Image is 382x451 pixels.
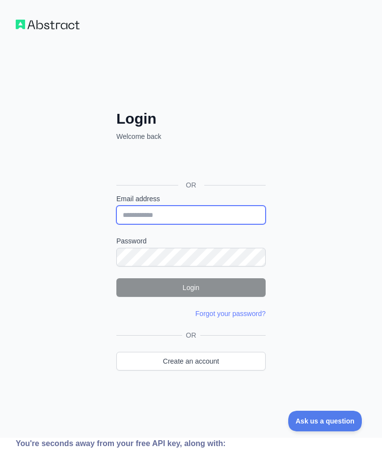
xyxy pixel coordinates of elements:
[116,278,266,297] button: Login
[116,236,266,246] label: Password
[116,194,266,204] label: Email address
[116,132,266,141] p: Welcome back
[288,411,362,431] iframe: Toggle Customer Support
[111,152,269,174] iframe: Sign in with Google Button
[116,110,266,128] h2: Login
[16,20,80,29] img: Workflow
[178,180,204,190] span: OR
[195,310,266,318] a: Forgot your password?
[16,438,317,450] div: You're seconds away from your free API key, along with:
[116,352,266,371] a: Create an account
[182,330,200,340] span: OR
